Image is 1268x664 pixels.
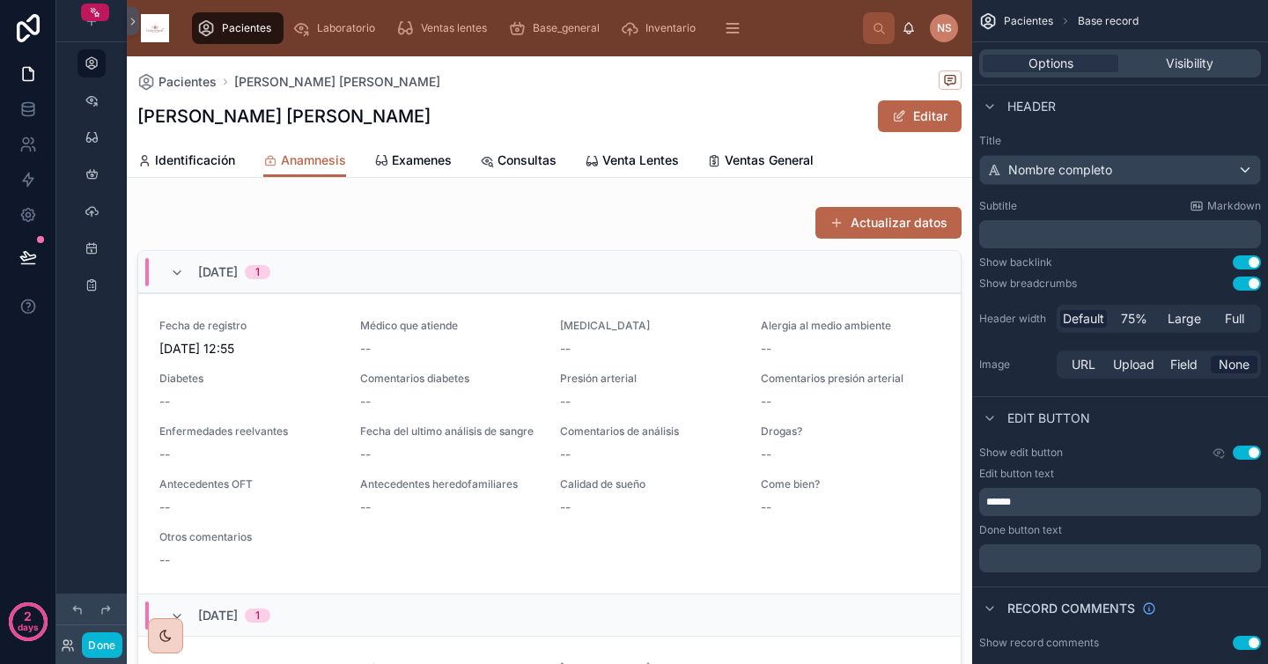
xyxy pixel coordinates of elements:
[158,73,217,91] span: Pacientes
[255,265,260,279] div: 1
[937,21,952,35] span: NS
[421,21,487,35] span: Ventas lentes
[1219,356,1250,373] span: None
[222,21,271,35] span: Pacientes
[1190,199,1261,213] a: Markdown
[979,134,1261,148] label: Title
[707,144,814,180] a: Ventas General
[18,615,39,639] p: days
[979,467,1054,481] label: Edit button text
[137,73,217,91] a: Pacientes
[979,523,1062,537] label: Done button text
[1207,199,1261,213] span: Markdown
[137,144,235,180] a: Identificación
[1166,55,1213,72] span: Visibility
[585,144,679,180] a: Venta Lentes
[1121,310,1147,328] span: 75%
[391,12,499,44] a: Ventas lentes
[263,144,346,178] a: Anamnesis
[137,104,431,129] h1: [PERSON_NAME] [PERSON_NAME]
[198,263,238,281] span: [DATE]
[1008,161,1112,179] span: Nombre completo
[192,12,284,44] a: Pacientes
[979,199,1017,213] label: Subtitle
[1113,356,1154,373] span: Upload
[602,151,679,169] span: Venta Lentes
[979,544,1261,572] div: scrollable content
[1004,14,1053,28] span: Pacientes
[979,488,1261,516] div: scrollable content
[374,144,452,180] a: Examenes
[234,73,440,91] a: [PERSON_NAME] [PERSON_NAME]
[979,312,1050,326] label: Header width
[281,151,346,169] span: Anamnesis
[616,12,708,44] a: Inventario
[392,151,452,169] span: Examenes
[82,632,122,658] button: Done
[1078,14,1139,28] span: Base record
[141,14,169,42] img: App logo
[533,21,600,35] span: Base_general
[155,151,235,169] span: Identificación
[979,358,1050,372] label: Image
[1170,356,1198,373] span: Field
[1072,356,1095,373] span: URL
[1007,409,1090,427] span: Edit button
[1028,55,1073,72] span: Options
[1225,310,1244,328] span: Full
[979,446,1063,460] label: Show edit button
[725,151,814,169] span: Ventas General
[979,277,1077,291] div: Show breadcrumbs
[198,607,238,624] span: [DATE]
[503,12,612,44] a: Base_general
[979,155,1261,185] button: Nombre completo
[255,609,260,623] div: 1
[498,151,557,169] span: Consultas
[979,255,1052,269] div: Show backlink
[480,144,557,180] a: Consultas
[878,100,962,132] button: Editar
[979,220,1261,248] div: scrollable content
[1168,310,1201,328] span: Large
[317,21,375,35] span: Laboratorio
[287,12,387,44] a: Laboratorio
[183,9,863,48] div: scrollable content
[1007,600,1135,617] span: Record comments
[645,21,696,35] span: Inventario
[1007,98,1056,115] span: Header
[1063,310,1104,328] span: Default
[24,608,32,625] p: 2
